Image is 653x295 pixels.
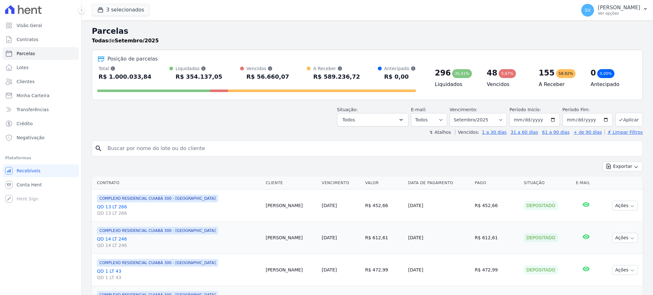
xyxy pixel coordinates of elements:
span: Negativação [17,134,45,141]
button: Todos [337,113,408,126]
span: SV [585,8,591,12]
button: 3 selecionados [92,4,150,16]
span: Transferências [17,106,49,113]
span: Visão Geral [17,22,42,29]
div: Antecipado [384,65,416,72]
div: 296 [435,68,451,78]
th: E-mail [573,176,599,190]
td: R$ 452,66 [363,190,406,222]
strong: Todas [92,38,108,44]
label: Situação: [337,107,358,112]
span: Minha Carteira [17,92,49,99]
label: Período Inicío: [510,107,541,112]
a: Minha Carteira [3,89,79,102]
td: [DATE] [406,254,472,286]
td: [PERSON_NAME] [263,190,319,222]
p: de [92,37,159,45]
a: [DATE] [322,203,337,208]
h4: Liquidados [435,81,477,88]
span: QD 14 LT 246 [97,242,260,248]
button: SV [PERSON_NAME] Ver opções [576,1,653,19]
button: Exportar [603,162,643,171]
div: 58,92% [556,69,576,78]
a: Crédito [3,117,79,130]
label: E-mail: [411,107,427,112]
p: Ver opções [598,11,640,16]
a: Visão Geral [3,19,79,32]
div: 48 [487,68,497,78]
button: Aplicar [615,113,643,126]
label: ↯ Atalhos [429,130,451,135]
a: 61 a 90 dias [542,130,569,135]
span: Todos [342,116,355,124]
th: Valor [363,176,406,190]
span: Parcelas [17,50,35,57]
span: Contratos [17,36,38,43]
button: Ações [612,201,638,211]
div: 155 [539,68,554,78]
a: QD 14 LT 246QD 14 LT 246 [97,236,260,248]
h4: A Receber [539,81,580,88]
a: Conta Hent [3,178,79,191]
div: 35,41% [452,69,472,78]
th: Situação [521,176,573,190]
th: Pago [472,176,521,190]
div: R$ 354.137,05 [176,72,223,82]
td: [DATE] [406,190,472,222]
label: Período Fim: [562,106,613,113]
a: [DATE] [322,267,337,272]
input: Buscar por nome do lote ou do cliente [104,142,640,155]
label: Vencidos: [455,130,479,135]
a: + de 90 dias [574,130,602,135]
a: Parcelas [3,47,79,60]
a: Lotes [3,61,79,74]
a: QD 13 LT 266QD 13 LT 266 [97,204,260,216]
div: R$ 589.236,72 [313,72,360,82]
div: 0 [591,68,596,78]
a: Contratos [3,33,79,46]
span: Clientes [17,78,34,85]
div: Total [99,65,151,72]
div: 0,00% [597,69,614,78]
label: Vencimento: [450,107,477,112]
div: R$ 56.660,07 [246,72,289,82]
a: Recebíveis [3,164,79,177]
div: A Receber [313,65,360,72]
div: Vencidos [246,65,289,72]
span: Recebíveis [17,168,40,174]
td: [PERSON_NAME] [263,254,319,286]
h4: Antecipado [591,81,632,88]
button: Ações [612,265,638,275]
div: 5,67% [499,69,516,78]
div: Depositado [524,201,558,210]
p: [PERSON_NAME] [598,4,640,11]
div: R$ 1.000.033,84 [99,72,151,82]
a: Negativação [3,131,79,144]
div: Depositado [524,265,558,274]
div: Depositado [524,233,558,242]
th: Vencimento [319,176,363,190]
i: search [95,145,102,152]
strong: Setembro/2025 [115,38,159,44]
span: COMPLEXO RESIDENCIAL CUIABÁ 300 - [GEOGRAPHIC_DATA] [97,227,218,234]
div: Liquidados [176,65,223,72]
a: 1 a 30 dias [482,130,507,135]
a: [DATE] [322,235,337,240]
td: R$ 612,61 [363,222,406,254]
div: R$ 0,00 [384,72,416,82]
span: COMPLEXO RESIDENCIAL CUIABÁ 300 - [GEOGRAPHIC_DATA] [97,195,218,202]
th: Data de Pagamento [406,176,472,190]
td: [DATE] [406,222,472,254]
span: COMPLEXO RESIDENCIAL CUIABÁ 300 - [GEOGRAPHIC_DATA] [97,259,218,267]
th: Contrato [92,176,263,190]
td: R$ 612,61 [472,222,521,254]
h2: Parcelas [92,25,643,37]
td: R$ 452,66 [472,190,521,222]
div: Posição de parcelas [107,55,158,63]
span: QD 13 LT 266 [97,210,260,216]
span: QD 1 LT 43 [97,274,260,281]
a: Transferências [3,103,79,116]
td: R$ 472,99 [472,254,521,286]
div: Plataformas [5,154,76,162]
a: Clientes [3,75,79,88]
